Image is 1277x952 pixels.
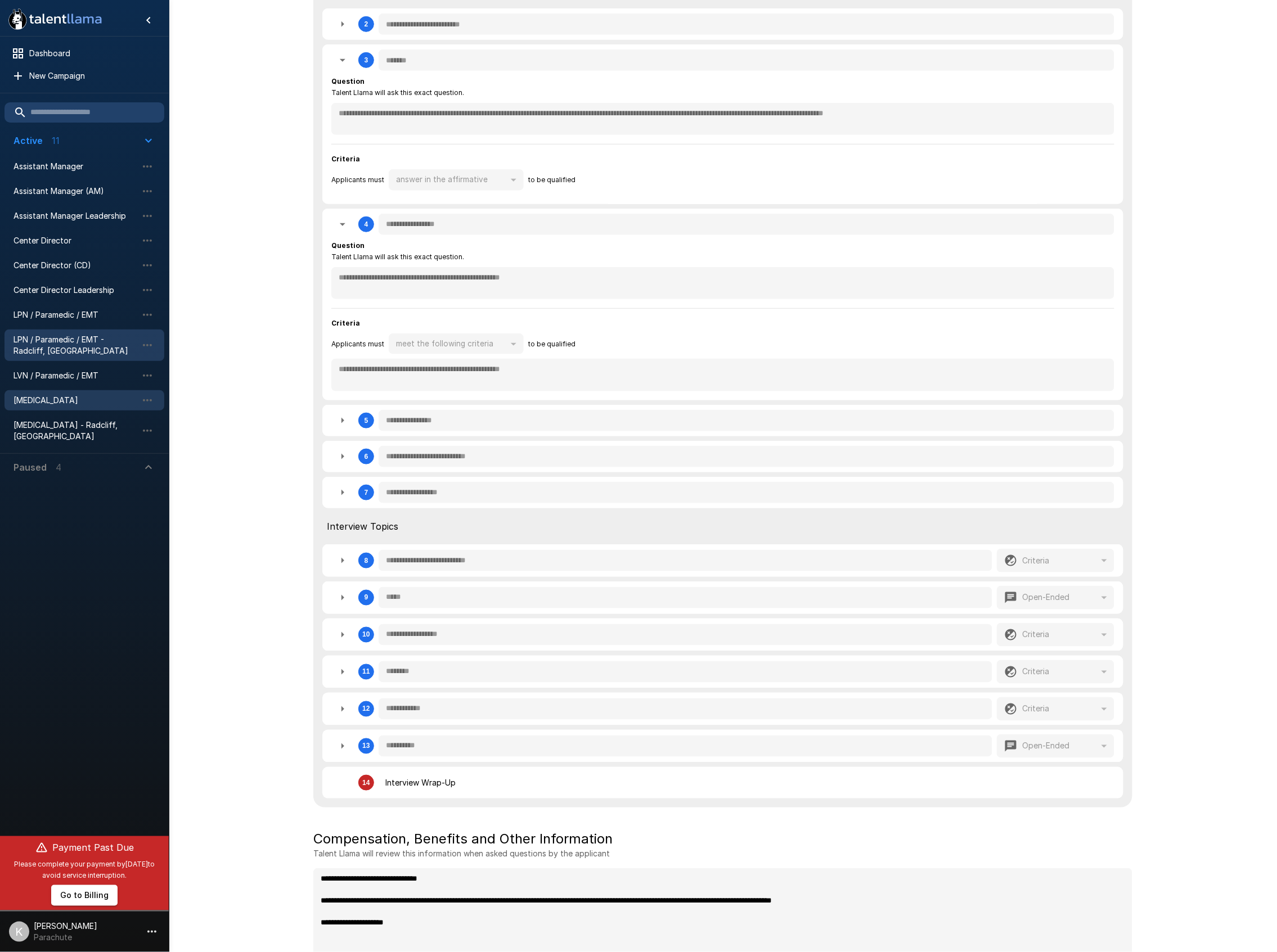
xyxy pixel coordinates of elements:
[322,544,1123,577] div: 8
[331,174,384,186] span: Applicants must
[1022,703,1049,715] p: Criteria
[365,20,368,28] div: 2
[362,705,370,713] div: 12
[331,87,464,98] span: Talent Llama will ask this exact question.
[1022,666,1049,678] p: Criteria
[362,742,370,750] div: 13
[331,155,360,163] b: Criteria
[528,174,575,186] span: to be qualified
[322,8,1123,40] div: 2
[365,417,368,425] div: 5
[331,339,384,350] span: Applicants must
[389,169,524,191] div: answer in the affirmative
[322,477,1123,508] div: 7
[322,619,1123,651] div: 10
[389,333,524,355] div: meet the following criteria
[1022,555,1049,566] p: Criteria
[362,779,370,787] div: 14
[365,489,368,497] div: 7
[331,251,464,263] span: Talent Llama will ask this exact question.
[365,453,368,461] div: 6
[365,557,368,565] div: 8
[1022,592,1069,603] p: Open-Ended
[322,581,1123,614] div: 9
[322,656,1123,688] div: 11
[362,631,370,639] div: 10
[331,77,365,85] b: Question
[1022,629,1049,640] p: Criteria
[331,241,365,250] b: Question
[365,56,368,64] div: 3
[322,441,1123,472] div: 6
[1022,741,1069,752] p: Open-Ended
[322,405,1123,436] div: 5
[322,693,1123,725] div: 12
[327,520,1119,533] span: Interview Topics
[322,730,1123,762] div: 13
[313,848,1132,859] p: Talent Llama will review this information when asked questions by the applicant
[362,668,370,676] div: 11
[528,339,575,350] span: to be qualified
[331,319,360,327] b: Criteria
[365,220,368,228] div: 4
[385,777,456,788] p: Interview Wrap-Up
[365,594,368,602] div: 9
[313,830,1132,848] h5: Compensation, Benefits and Other Information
